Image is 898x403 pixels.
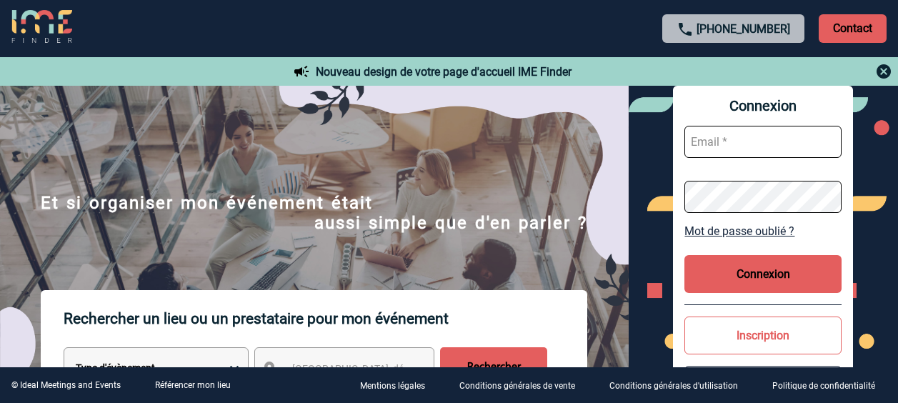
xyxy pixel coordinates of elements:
[677,21,694,38] img: call-24-px.png
[697,22,790,36] a: [PHONE_NUMBER]
[64,290,587,347] p: Rechercher un lieu ou un prestataire pour mon événement
[440,347,547,387] input: Rechercher
[684,224,842,238] a: Mot de passe oublié ?
[819,14,887,43] p: Contact
[772,382,875,392] p: Politique de confidentialité
[448,379,598,392] a: Conditions générales de vente
[761,379,898,392] a: Politique de confidentialité
[684,317,842,354] button: Inscription
[609,382,738,392] p: Conditions générales d'utilisation
[598,379,761,392] a: Conditions générales d'utilisation
[459,382,575,392] p: Conditions générales de vente
[292,363,491,374] span: [GEOGRAPHIC_DATA], département, région...
[360,382,425,392] p: Mentions légales
[349,379,448,392] a: Mentions légales
[684,97,842,114] span: Connexion
[155,380,231,390] a: Référencer mon lieu
[11,380,121,390] div: © Ideal Meetings and Events
[684,255,842,293] button: Connexion
[684,126,842,158] input: Email *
